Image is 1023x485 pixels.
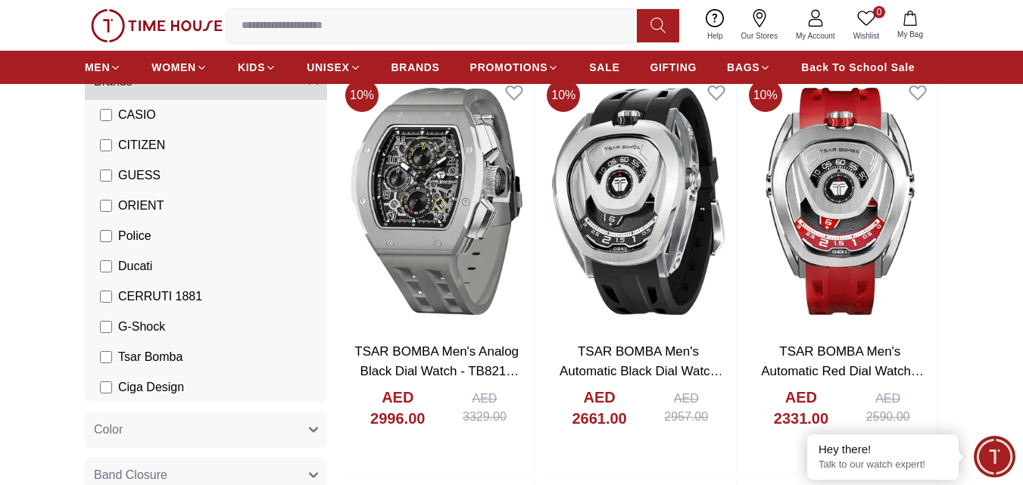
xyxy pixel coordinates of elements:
span: My Account [790,30,841,42]
p: Talk to our watch expert! [819,459,947,471]
a: 0Wishlist [844,6,888,45]
a: Help [698,6,732,45]
button: My Bag [888,8,932,43]
a: Our Stores [732,6,787,45]
input: Police [100,230,112,242]
span: 0 [873,6,885,18]
span: 10 % [547,79,580,112]
span: 10 % [345,79,379,112]
span: Back To School Sale [801,60,915,75]
a: WOMEN [151,54,207,81]
h4: AED 2661.00 [556,387,643,429]
a: Back To School Sale [801,54,915,81]
span: CITIZEN [118,136,165,154]
span: UNISEX [307,60,349,75]
a: TSAR BOMBA Men's Automatic Red Dial Watch - TB8213A-04 SET [761,344,924,397]
span: Band Closure [94,466,167,484]
span: Wishlist [847,30,885,42]
input: CERRUTI 1881 [100,291,112,303]
div: AED 3329.00 [451,390,519,426]
button: Color [85,412,327,448]
span: GIFTING [650,60,697,75]
span: PROMOTIONS [470,60,548,75]
a: PROMOTIONS [470,54,560,81]
input: CITIZEN [100,139,112,151]
input: GUESS [100,169,112,182]
span: Color [94,421,123,439]
span: Ducati [118,257,152,275]
input: ORIENT [100,200,112,212]
input: G-Shock [100,321,112,333]
span: My Bag [891,29,929,40]
span: G-Shock [118,318,165,336]
a: MEN [85,54,121,81]
h4: AED 2331.00 [758,387,845,429]
div: AED 2957.00 [652,390,721,426]
input: CASIO [100,109,112,121]
span: ORIENT [118,197,164,215]
a: BAGS [727,54,771,81]
div: AED 2590.00 [853,390,922,426]
span: CERRUTI 1881 [118,288,202,306]
img: TSAR BOMBA Men's Analog Black Dial Watch - TB8214 C-Grey [339,73,534,330]
a: TSAR BOMBA Men's Analog Black Dial Watch - TB8214 C-Grey [354,344,519,397]
span: MEN [85,60,110,75]
img: ... [91,9,223,42]
span: Ciga Design [118,378,184,396]
div: Chat Widget [974,436,1015,477]
span: BAGS [727,60,759,75]
a: BRANDS [391,54,440,81]
span: SALE [589,60,619,75]
span: 10 % [749,79,782,112]
span: Help [701,30,729,42]
a: UNISEX [307,54,360,81]
input: Ciga Design [100,381,112,393]
span: WOMEN [151,60,196,75]
span: Police [118,227,151,245]
input: Ducati [100,260,112,272]
span: Our Stores [735,30,784,42]
div: Hey there! [819,442,947,457]
span: KIDS [238,60,265,75]
span: Tsar Bomba [118,348,182,366]
img: TSAR BOMBA Men's Automatic Black Dial Watch - TB8213A-06 SET [541,73,735,330]
a: GIFTING [650,54,697,81]
a: TSAR BOMBA Men's Automatic Black Dial Watch - TB8213A-06 SET [560,344,723,397]
span: GUESS [118,166,161,185]
a: SALE [589,54,619,81]
a: KIDS [238,54,276,81]
img: TSAR BOMBA Men's Automatic Red Dial Watch - TB8213A-04 SET [743,73,937,330]
h4: AED 2996.00 [354,387,441,429]
span: BRANDS [391,60,440,75]
input: Tsar Bomba [100,351,112,363]
span: CASIO [118,106,156,124]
